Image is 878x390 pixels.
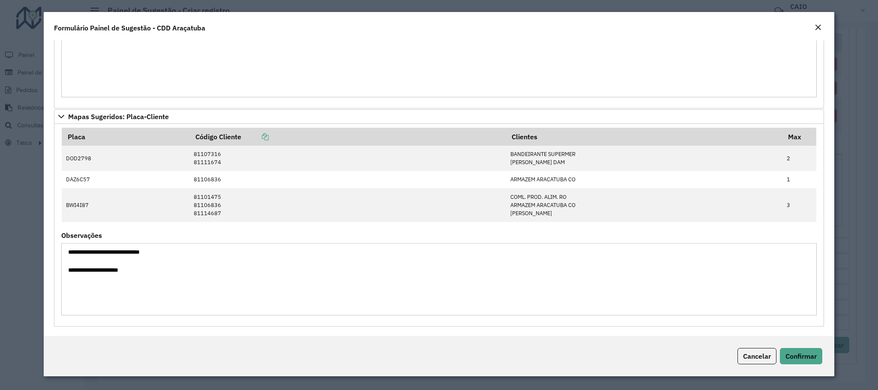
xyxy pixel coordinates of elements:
td: DOD2798 [62,146,189,171]
span: Confirmar [785,352,817,360]
td: 3 [782,188,816,222]
th: Max [782,128,816,146]
span: Cancelar [743,352,771,360]
th: Código Cliente [189,128,506,146]
em: Fechar [815,24,821,31]
button: Confirmar [780,348,822,364]
a: Copiar [241,132,269,141]
td: COML. PROD. ALIM. RO ARMAZEM ARACATUBA CO [PERSON_NAME] [506,188,782,222]
td: DAZ6C57 [62,171,189,188]
td: BANDEIRANTE SUPERMER [PERSON_NAME] DAM [506,146,782,171]
a: Mapas Sugeridos: Placa-Cliente [54,109,824,124]
span: Mapas Sugeridos: Placa-Cliente [68,113,169,120]
button: Close [812,22,824,33]
td: BWI4I87 [62,188,189,222]
td: 81106836 [189,171,506,188]
td: 1 [782,171,816,188]
td: ARMAZEM ARACATUBA CO [506,171,782,188]
button: Cancelar [737,348,776,364]
h4: Formulário Painel de Sugestão - CDD Araçatuba [54,23,205,33]
div: Mapas Sugeridos: Placa-Cliente [54,124,824,327]
th: Placa [62,128,189,146]
th: Clientes [506,128,782,146]
label: Observações [61,230,102,240]
td: 81101475 81106836 81114687 [189,188,506,222]
td: 81107316 81111674 [189,146,506,171]
td: 2 [782,146,816,171]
